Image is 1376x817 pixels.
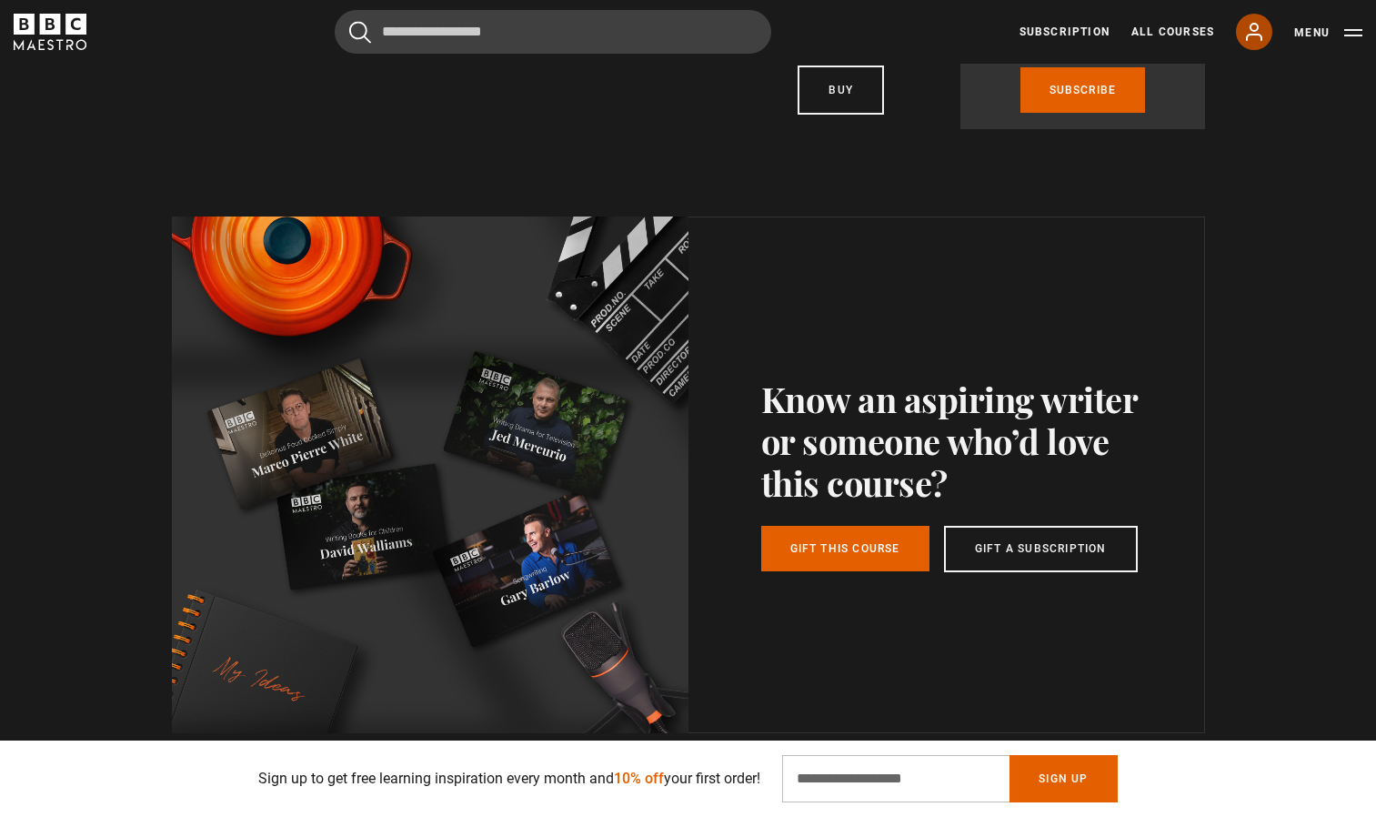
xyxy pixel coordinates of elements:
[761,378,1138,504] h2: Know an aspiring writer or someone who’d love this course?
[1009,755,1117,802] button: Sign Up
[944,526,1138,572] a: Gift a subscription
[1020,67,1146,113] a: Subscribe
[335,10,771,54] input: Search
[761,526,929,571] a: Gift this course
[1294,24,1362,42] button: Toggle navigation
[258,768,760,790] p: Sign up to get free learning inspiration every month and your first order!
[1131,24,1214,40] a: All Courses
[1019,24,1110,40] a: Subscription
[614,770,664,787] span: 10% off
[798,66,884,115] a: Buy Course
[14,14,86,50] svg: BBC Maestro
[349,21,371,44] button: Submit the search query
